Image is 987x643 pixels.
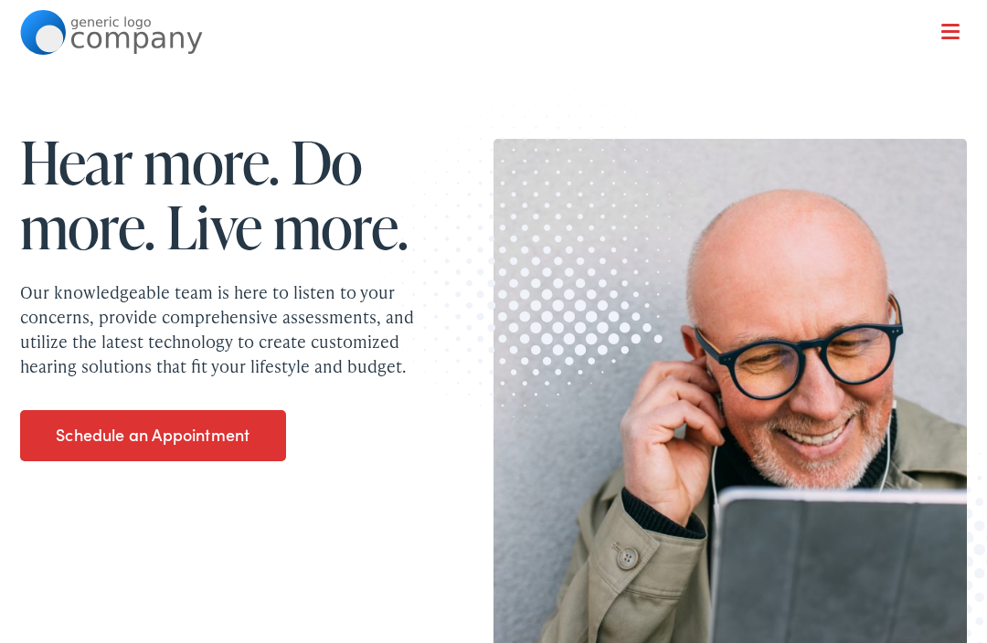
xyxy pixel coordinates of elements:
[34,73,968,130] a: What We Offer
[20,279,447,378] p: Our knowledgeable team is here to listen to your concerns, provide comprehensive assessments, and...
[20,195,155,258] span: more.
[291,130,363,194] span: Do
[20,130,133,194] span: Hear
[346,49,726,438] img: Graphic image with a halftone pattern, contributing to the site's visual design.
[143,130,279,194] span: more.
[273,195,409,258] span: more.
[166,195,261,258] span: Live
[20,410,286,461] a: Schedule an Appointment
